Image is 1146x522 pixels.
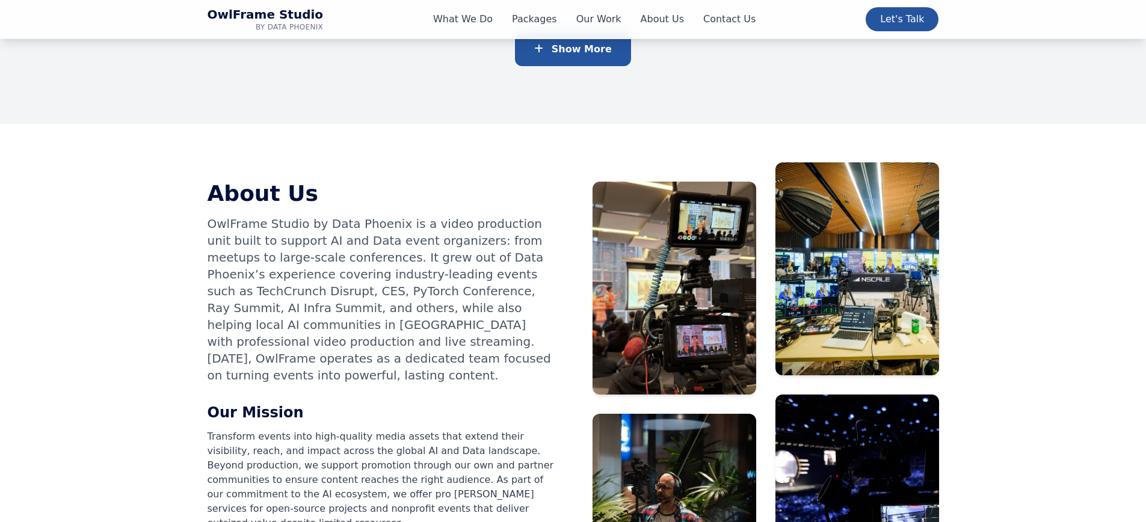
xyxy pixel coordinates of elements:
span: Show More [552,43,612,55]
img: AI Collective [593,182,756,395]
button: Show More [515,32,631,66]
a: Contact Us [703,12,756,26]
h2: About Us [208,182,554,206]
a: Our Work [576,12,621,26]
h3: Our Mission [208,403,554,422]
img: AI Infra Summit [775,162,939,375]
span: by Data Phoenix [208,22,324,32]
a: Packages [512,12,557,26]
a: About Us [641,12,684,26]
span: OwlFrame Studio [208,7,324,22]
a: What We Do [433,12,493,26]
p: OwlFrame Studio by Data Phoenix is a video production unit built to support AI and Data event org... [208,215,554,384]
a: OwlFrame Studio Home [208,7,324,32]
a: Let's Talk [866,7,938,31]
